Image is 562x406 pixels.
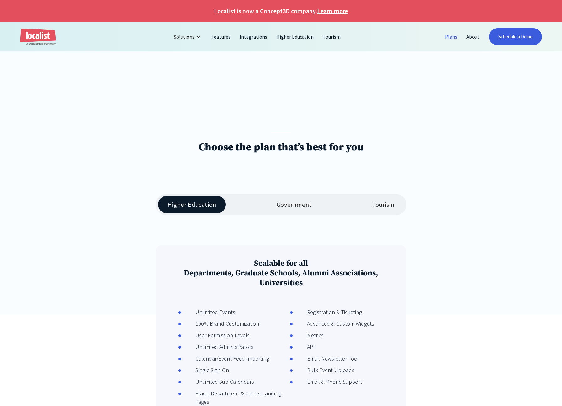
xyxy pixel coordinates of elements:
div: 100% Brand Customization [181,319,259,328]
div: Bulk Event Uploads [293,366,354,374]
div: Advanced & Custom Widgets [293,319,374,328]
div: Unlimited Administrators [181,343,253,351]
div: User Permission Levels [181,331,250,339]
a: Learn more [317,6,348,16]
div: Email & Phone Support [293,377,362,386]
h3: Scalable for all Departments, Graduate Schools, Alumni Associations, Universities [166,259,396,288]
div: Solutions [169,29,207,44]
div: Unlimited Sub-Calendars [181,377,254,386]
div: Higher Education [167,201,216,208]
a: Schedule a Demo [489,28,542,45]
div: Government [277,201,312,208]
a: Integrations [235,29,272,44]
a: Tourism [318,29,345,44]
div: Tourism [372,201,395,208]
div: Registration & Ticketing [293,308,362,316]
a: Features [207,29,235,44]
div: Email Newsletter Tool [293,354,359,363]
div: Place, Department & Center Landing Pages [181,389,285,406]
div: Metrics [293,331,324,339]
a: About [462,29,484,44]
div: Single Sign-On [181,366,229,374]
div: Unlimited Events [181,308,236,316]
h1: Choose the plan that’s best for you [199,141,363,154]
a: home [20,29,56,45]
div: Solutions [174,33,194,40]
a: Plans [441,29,462,44]
div: Calendar/Event Feed Importing [181,354,269,363]
div: API [293,343,315,351]
a: Higher Education [272,29,319,44]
